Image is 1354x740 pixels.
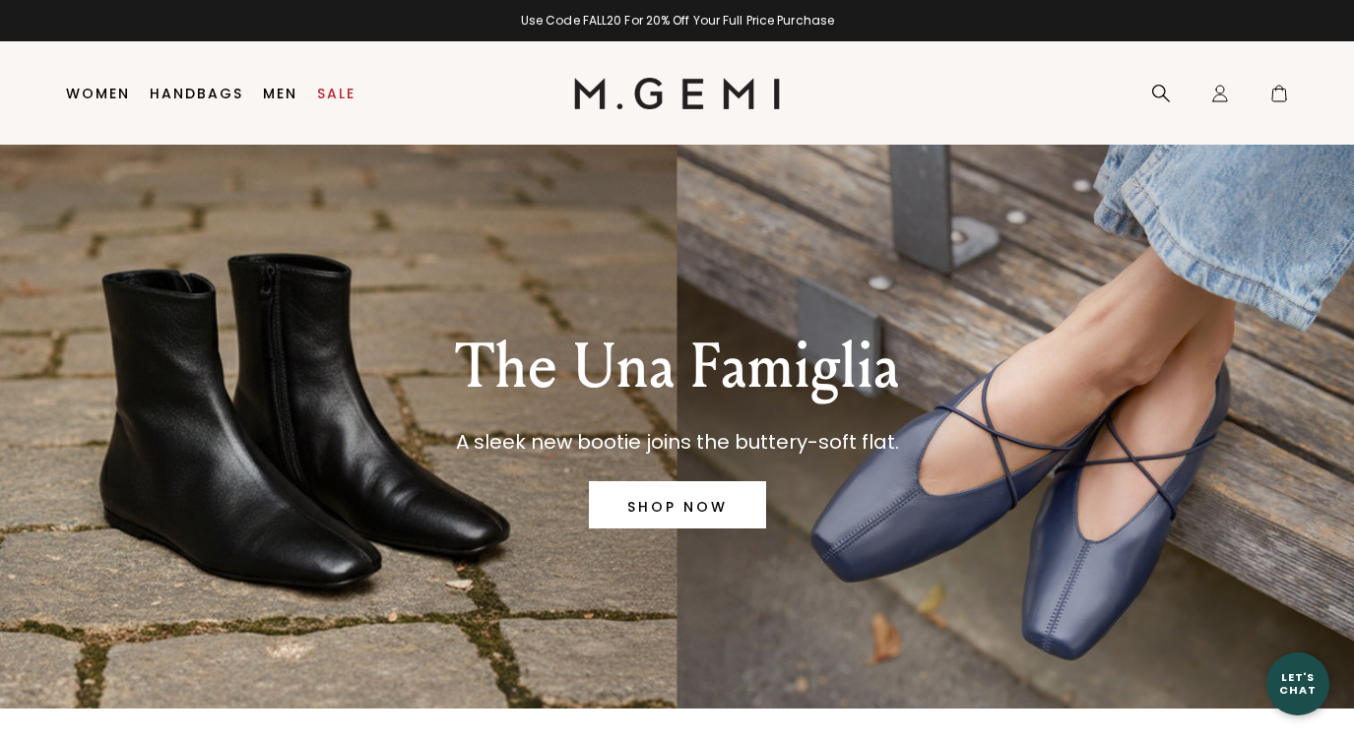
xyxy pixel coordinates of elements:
img: M.Gemi [574,78,780,109]
a: SHOP NOW [589,481,766,528]
a: Women [66,86,130,101]
a: Men [263,86,297,101]
a: Sale [317,86,355,101]
p: A sleek new bootie joins the buttery-soft flat. [455,426,899,458]
a: Handbags [150,86,243,101]
p: The Una Famiglia [455,332,899,402]
div: Let's Chat [1266,671,1329,696]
